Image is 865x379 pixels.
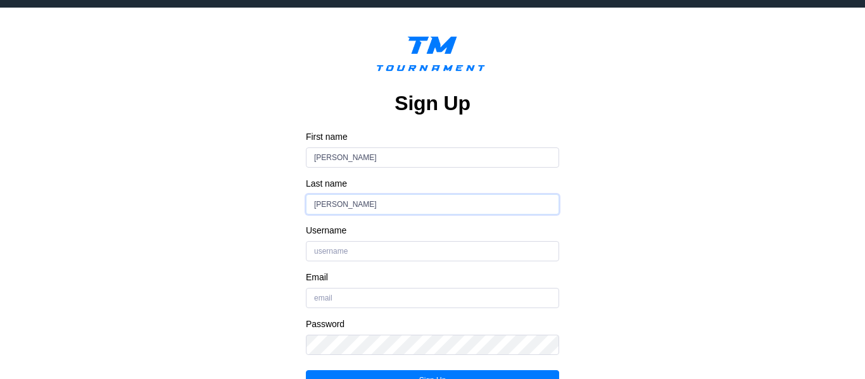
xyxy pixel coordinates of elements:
[306,147,559,168] input: first name
[306,271,559,283] label: Email
[306,178,559,189] label: Last name
[367,28,498,85] img: logo.ffa97a18e3bf2c7d.png
[306,288,559,308] input: email
[395,90,470,116] h2: Sign Up
[306,131,559,142] label: First name
[306,194,559,214] input: last name
[306,318,559,330] label: Password
[306,225,559,236] label: Username
[306,241,559,261] input: username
